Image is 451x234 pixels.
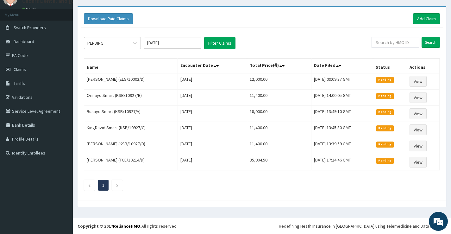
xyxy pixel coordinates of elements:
span: Pending [376,142,394,147]
th: Encounter Date [178,59,247,73]
textarea: Type your message and hit 'Enter' [3,162,121,184]
a: Online [22,7,37,11]
a: Previous page [88,182,91,188]
span: Pending [376,93,394,99]
div: Chat with us now [33,35,106,44]
td: Busayo Smart (KSB/10927/A) [84,106,178,122]
a: Add Claim [413,13,440,24]
a: View [410,157,427,168]
th: Name [84,59,178,73]
button: Download Paid Claims [84,13,133,24]
td: 11,400.00 [247,138,311,154]
td: [DATE] 09:09:37 GMT [311,73,373,90]
footer: All rights reserved. [73,218,451,234]
span: We're online! [37,74,87,138]
a: Next page [116,182,119,188]
th: Date Filed [311,59,373,73]
td: [DATE] [178,122,247,138]
a: View [410,76,427,87]
span: Tariffs [14,80,25,86]
div: Minimize live chat window [104,3,119,18]
th: Status [373,59,407,73]
td: 12,000.00 [247,73,311,90]
td: [DATE] [178,154,247,170]
td: [DATE] 13:49:10 GMT [311,106,373,122]
span: Dashboard [14,39,34,44]
span: Pending [376,125,394,131]
td: [DATE] [178,138,247,154]
a: RelianceHMO [113,223,140,229]
input: Select Month and Year [144,37,201,48]
input: Search by HMO ID [372,37,419,48]
td: [DATE] 14:00:05 GMT [311,90,373,106]
td: [DATE] [178,73,247,90]
td: 35,904.50 [247,154,311,170]
span: Pending [376,77,394,83]
td: [PERSON_NAME] (TCE/10214/D) [84,154,178,170]
a: View [410,141,427,151]
button: Filter Claims [204,37,235,49]
td: 11,400.00 [247,90,311,106]
input: Search [422,37,440,48]
strong: Copyright © 2017 . [78,223,141,229]
img: d_794563401_company_1708531726252_794563401 [12,32,26,47]
td: [PERSON_NAME] (ELG/10002/D) [84,73,178,90]
td: [PERSON_NAME] (KSB/10927/D) [84,138,178,154]
span: Claims [14,66,26,72]
td: [DATE] [178,106,247,122]
span: Pending [376,158,394,163]
a: Page 1 is your current page [102,182,104,188]
span: Switch Providers [14,25,46,30]
a: View [410,108,427,119]
td: 18,000.00 [247,106,311,122]
div: PENDING [87,40,103,46]
td: 11,400.00 [247,122,311,138]
a: View [410,92,427,103]
td: [DATE] 13:45:30 GMT [311,122,373,138]
th: Total Price(₦) [247,59,311,73]
td: [DATE] 17:24:46 GMT [311,154,373,170]
td: Orinayo Smart (KSB/10927/B) [84,90,178,106]
td: KingDavid Smart (KSB/10927/C) [84,122,178,138]
td: [DATE] 13:39:59 GMT [311,138,373,154]
span: Pending [376,109,394,115]
div: Redefining Heath Insurance in [GEOGRAPHIC_DATA] using Telemedicine and Data Science! [279,223,446,229]
td: [DATE] [178,90,247,106]
a: View [410,124,427,135]
th: Actions [407,59,440,73]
